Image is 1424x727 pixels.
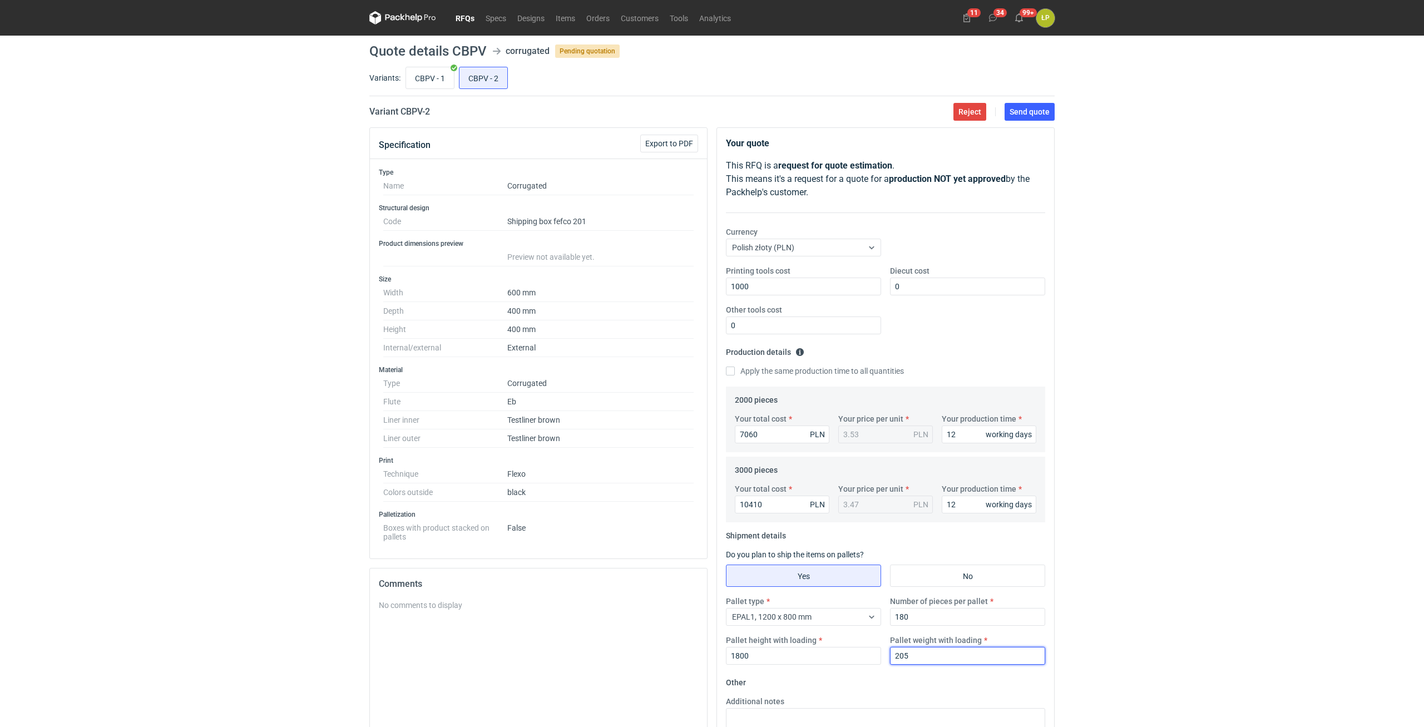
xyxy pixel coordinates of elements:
[726,635,817,646] label: Pallet height with loading
[507,320,694,339] dd: 400 mm
[942,483,1016,494] label: Your production time
[379,577,698,591] h2: Comments
[369,44,487,58] h1: Quote details CBPV
[507,284,694,302] dd: 600 mm
[507,253,595,261] span: Preview not available yet.
[726,138,769,149] strong: Your quote
[507,302,694,320] dd: 400 mm
[383,374,507,393] dt: Type
[732,612,812,621] span: EPAL1, 1200 x 800 mm
[735,461,778,474] legend: 3000 pieces
[383,393,507,411] dt: Flute
[383,339,507,357] dt: Internal/external
[507,177,694,195] dd: Corrugated
[726,365,904,377] label: Apply the same production time to all quantities
[383,483,507,502] dt: Colors outside
[581,11,615,24] a: Orders
[726,596,764,607] label: Pallet type
[942,426,1036,443] input: 0
[838,483,903,494] label: Your price per unit
[383,465,507,483] dt: Technique
[555,44,620,58] span: Pending quotation
[735,391,778,404] legend: 2000 pieces
[379,132,431,159] button: Specification
[958,9,976,27] button: 11
[383,519,507,541] dt: Boxes with product stacked on pallets
[550,11,581,24] a: Items
[615,11,664,24] a: Customers
[726,304,782,315] label: Other tools cost
[512,11,550,24] a: Designs
[507,339,694,357] dd: External
[890,265,929,276] label: Diecut cost
[913,429,928,440] div: PLN
[810,429,825,440] div: PLN
[507,465,694,483] dd: Flexo
[726,278,881,295] input: 0
[507,519,694,541] dd: False
[726,343,804,357] legend: Production details
[726,550,864,559] label: Do you plan to ship the items on pallets?
[889,174,1006,184] strong: production NOT yet approved
[810,499,825,510] div: PLN
[369,72,400,83] label: Variants:
[694,11,736,24] a: Analytics
[735,483,787,494] label: Your total cost
[369,105,430,118] h2: Variant CBPV - 2
[890,608,1045,626] input: 0
[383,320,507,339] dt: Height
[507,483,694,502] dd: black
[726,527,786,540] legend: Shipment details
[369,11,436,24] svg: Packhelp Pro
[664,11,694,24] a: Tools
[383,302,507,320] dt: Depth
[459,67,508,89] label: CBPV - 2
[958,108,981,116] span: Reject
[726,159,1045,199] p: This RFQ is a . This means it's a request for a quote for a by the Packhelp's customer.
[450,11,480,24] a: RFQs
[506,44,550,58] div: corrugated
[726,647,881,665] input: 0
[890,278,1045,295] input: 0
[732,243,794,252] span: Polish złoty (PLN)
[379,365,698,374] h3: Material
[645,140,693,147] span: Export to PDF
[986,499,1032,510] div: working days
[1036,9,1055,27] button: ŁP
[1005,103,1055,121] button: Send quote
[383,411,507,429] dt: Liner inner
[507,393,694,411] dd: Eb
[383,429,507,448] dt: Liner outer
[507,411,694,429] dd: Testliner brown
[735,426,829,443] input: 0
[726,674,746,687] legend: Other
[726,316,881,334] input: 0
[726,696,784,707] label: Additional notes
[383,177,507,195] dt: Name
[379,275,698,284] h3: Size
[953,103,986,121] button: Reject
[379,600,698,611] div: No comments to display
[379,239,698,248] h3: Product dimensions preview
[480,11,512,24] a: Specs
[507,429,694,448] dd: Testliner brown
[383,212,507,231] dt: Code
[406,67,454,89] label: CBPV - 1
[640,135,698,152] button: Export to PDF
[838,413,903,424] label: Your price per unit
[379,456,698,465] h3: Print
[726,226,758,238] label: Currency
[890,596,988,607] label: Number of pieces per pallet
[890,565,1045,587] label: No
[379,168,698,177] h3: Type
[778,160,892,171] strong: request for quote estimation
[507,212,694,231] dd: Shipping box fefco 201
[942,413,1016,424] label: Your production time
[383,284,507,302] dt: Width
[726,565,881,587] label: Yes
[379,510,698,519] h3: Palletization
[1010,9,1028,27] button: 99+
[379,204,698,212] h3: Structural design
[735,413,787,424] label: Your total cost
